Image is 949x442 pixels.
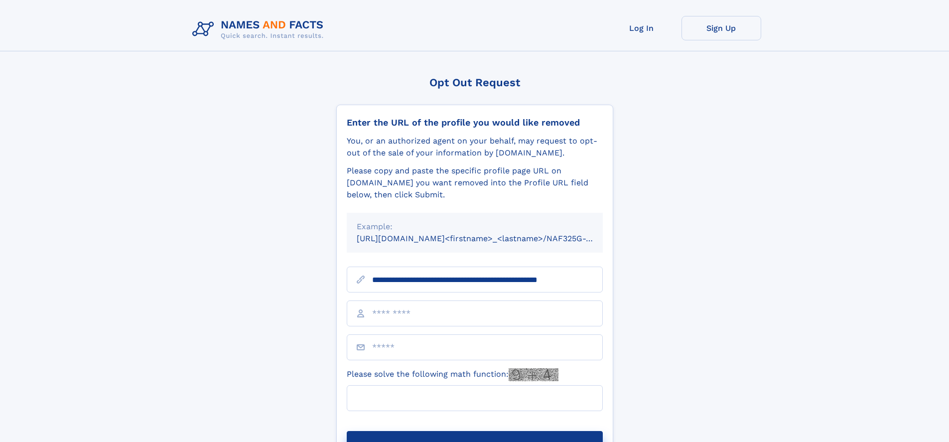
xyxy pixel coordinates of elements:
div: Please copy and paste the specific profile page URL on [DOMAIN_NAME] you want removed into the Pr... [347,165,603,201]
small: [URL][DOMAIN_NAME]<firstname>_<lastname>/NAF325G-xxxxxxxx [357,234,622,243]
div: Opt Out Request [336,76,613,89]
label: Please solve the following math function: [347,368,558,381]
img: Logo Names and Facts [188,16,332,43]
a: Log In [602,16,681,40]
a: Sign Up [681,16,761,40]
div: Example: [357,221,593,233]
div: Enter the URL of the profile you would like removed [347,117,603,128]
div: You, or an authorized agent on your behalf, may request to opt-out of the sale of your informatio... [347,135,603,159]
